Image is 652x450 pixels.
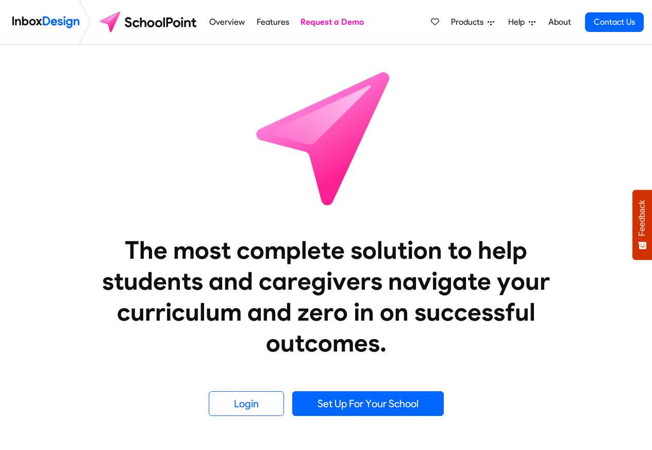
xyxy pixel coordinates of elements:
[632,190,652,260] button: Feedback - Show survey
[207,12,248,32] a: Overview
[254,12,292,32] a: Features
[233,45,419,230] img: icon_schoolpoint.svg
[209,391,284,416] a: Login
[95,10,204,35] img: schoolpoint logo
[81,235,571,358] heading: The most complete solution to help students and caregivers navigate your curriculum and zero in o...
[298,12,367,32] a: Request a Demo
[508,16,529,28] span: Help
[292,391,444,416] a: Set Up For Your School
[585,12,644,32] a: Contact Us
[638,200,647,236] span: Feedback
[545,12,574,32] a: About
[504,12,540,32] a: Help
[451,16,488,28] span: Products
[447,12,498,32] a: Products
